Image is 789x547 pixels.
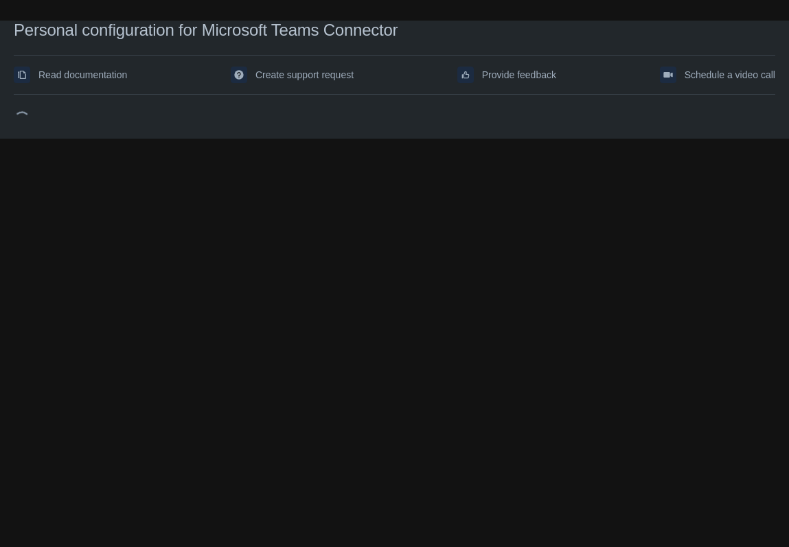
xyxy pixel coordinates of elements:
[660,64,775,86] a: Schedule a video call
[231,64,354,86] a: Create support request
[663,69,674,80] span: videoCall
[482,64,556,86] span: Provide feedback
[255,64,354,86] span: Create support request
[16,69,27,80] span: documentation
[14,21,775,40] div: Personal configuration for Microsoft Teams Connector
[457,64,556,86] a: Provide feedback
[460,69,471,80] span: feedback
[685,64,775,86] span: Schedule a video call
[233,69,244,80] span: support
[14,64,127,86] a: Read documentation
[38,64,127,86] span: Read documentation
